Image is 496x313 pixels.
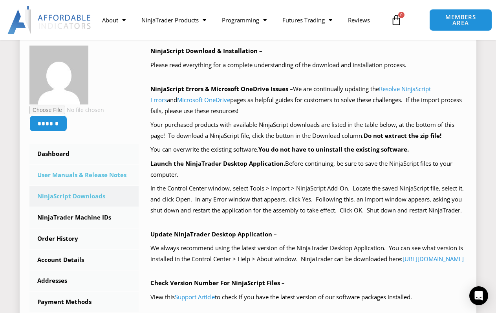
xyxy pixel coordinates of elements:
a: Order History [29,229,139,249]
p: Your purchased products with available NinjaScript downloads are listed in the table below, at th... [150,119,467,141]
a: MEMBERS AREA [429,9,492,31]
a: Account Details [29,250,139,270]
a: Addresses [29,271,139,291]
a: Payment Methods [29,292,139,312]
b: Update NinjaTrader Desktop Application – [150,230,277,238]
a: [URL][DOMAIN_NAME] [403,255,464,263]
p: Please read everything for a complete understanding of the download and installation process. [150,60,467,71]
p: You can overwrite the existing software. [150,144,467,155]
a: Resolve NinjaScript Errors [150,85,431,104]
a: NinjaTrader Products [134,11,214,29]
b: Check Version Number For NinjaScript Files – [150,279,285,287]
b: NinjaScript Errors & Microsoft OneDrive Issues – [150,85,293,93]
nav: Menu [94,11,387,29]
a: Futures Trading [275,11,340,29]
a: Programming [214,11,275,29]
p: Before continuing, be sure to save the NinjaScript files to your computer. [150,158,467,180]
img: LogoAI | Affordable Indicators – NinjaTrader [7,6,92,34]
img: b07b50b0916f1dc079b11a340a9d163ad42f66c40946a2b741b93dde4983f9f2 [29,46,88,104]
b: You do not have to uninstall the existing software. [258,145,409,153]
a: Dashboard [29,144,139,164]
span: 0 [398,12,404,18]
a: Support Article [175,293,215,301]
p: View this to check if you have the latest version of our software packages installed. [150,292,467,303]
p: In the Control Center window, select Tools > Import > NinjaScript Add-On. Locate the saved NinjaS... [150,183,467,216]
b: Launch the NinjaTrader Desktop Application. [150,159,285,167]
div: Open Intercom Messenger [469,286,488,305]
span: MEMBERS AREA [437,14,483,26]
a: NinjaTrader Machine IDs [29,207,139,228]
a: 0 [379,9,414,31]
p: We are continually updating the and pages as helpful guides for customers to solve these challeng... [150,84,467,117]
a: User Manuals & Release Notes [29,165,139,185]
b: NinjaScript Download & Installation – [150,47,262,55]
b: Do not extract the zip file! [364,132,441,139]
a: Microsoft OneDrive [177,96,230,104]
a: NinjaScript Downloads [29,186,139,207]
a: About [94,11,134,29]
p: We always recommend using the latest version of the NinjaTrader Desktop Application. You can see ... [150,243,467,265]
a: Reviews [340,11,378,29]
